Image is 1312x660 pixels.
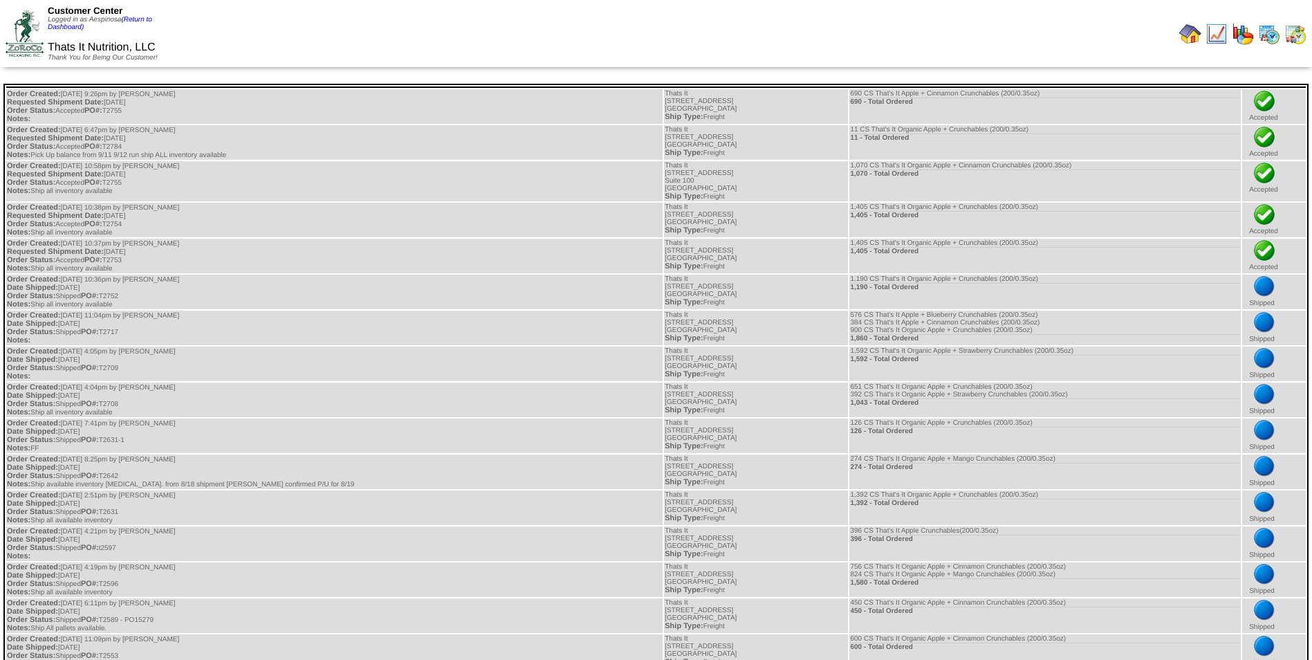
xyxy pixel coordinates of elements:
[6,598,663,633] td: [DATE] 6:11pm by [PERSON_NAME] [DATE] Shipped T2589 - PO15279 Ship All pallets available.
[1253,419,1275,441] img: bluedot.png
[665,192,703,201] span: Ship Type:
[7,464,58,472] span: Date Shipped:
[849,89,1241,124] td: 690 CS That's It Apple + Cinnamon Crunchables (200/0.35oz)
[1205,23,1228,45] img: line_graph.gif
[7,571,58,580] span: Date Shipped:
[1253,635,1275,657] img: bluedot.png
[7,300,30,309] span: Notes:
[664,203,848,237] td: Thats It [STREET_ADDRESS] [GEOGRAPHIC_DATA] Freight
[850,499,1240,507] div: 1,392 - Total Ordered
[81,400,99,408] span: PO#:
[7,599,61,607] span: Order Created:
[7,364,55,372] span: Order Status:
[7,480,30,488] span: Notes:
[1179,23,1201,45] img: home.gif
[6,526,663,561] td: [DATE] 4:21pm by [PERSON_NAME] [DATE] Shipped t2597
[81,616,99,624] span: PO#:
[664,491,848,525] td: Thats It [STREET_ADDRESS] [GEOGRAPHIC_DATA] Freight
[664,383,848,417] td: Thats It [STREET_ADDRESS] [GEOGRAPHIC_DATA] Freight
[7,400,55,408] span: Order Status:
[1253,491,1275,513] img: bluedot.png
[81,544,99,552] span: PO#:
[7,126,61,134] span: Order Created:
[48,6,122,16] span: Customer Center
[1284,23,1306,45] img: calendarinout.gif
[1242,455,1306,489] td: Shipped
[1253,203,1275,226] img: check.png
[849,311,1241,345] td: 576 CS That's It Apple + Blueberry Crunchables (200/0.35oz) 384 CS That's It Apple + Cinnamon Cru...
[1253,563,1275,585] img: bluedot.png
[850,427,1240,435] div: 126 - Total Ordered
[665,550,703,558] span: Ship Type:
[48,54,158,62] span: Thank You for Being Our Customer!
[849,419,1241,453] td: 126 CS That's It Organic Apple + Crunchables (200/0.35oz)
[81,328,99,336] span: PO#:
[664,161,848,201] td: Thats It [STREET_ADDRESS] Suite 100 [GEOGRAPHIC_DATA] Freight
[1253,599,1275,621] img: bluedot.png
[1242,311,1306,345] td: Shipped
[664,125,848,160] td: Thats It [STREET_ADDRESS] [GEOGRAPHIC_DATA] Freight
[7,428,58,436] span: Date Shipped:
[6,562,663,597] td: [DATE] 4:19pm by [PERSON_NAME] [DATE] Shipped T2596 Ship all available inventory
[81,580,99,588] span: PO#:
[1258,23,1280,45] img: calendarprod.gif
[664,239,848,273] td: Thats It [STREET_ADDRESS] [GEOGRAPHIC_DATA] Freight
[7,607,58,616] span: Date Shipped:
[7,588,30,596] span: Notes:
[665,442,703,450] span: Ship Type:
[664,419,848,453] td: Thats It [STREET_ADDRESS] [GEOGRAPHIC_DATA] Freight
[7,527,61,535] span: Order Created:
[1253,162,1275,184] img: check.png
[81,292,99,300] span: PO#:
[850,463,1240,471] div: 274 - Total Ordered
[849,239,1241,273] td: 1,405 CS That's It Organic Apple + Crunchables (200/0.35oz)
[7,264,30,273] span: Notes:
[850,643,1240,651] div: 600 - Total Ordered
[7,311,61,320] span: Order Created:
[849,455,1241,489] td: 274 CS That's It Organic Apple + Mango Crunchables (200/0.35oz)
[1242,89,1306,124] td: Accepted
[665,406,703,414] span: Ship Type:
[6,275,663,309] td: [DATE] 10:36pm by [PERSON_NAME] [DATE] Shipped T2752 Ship all inventory available
[849,203,1241,237] td: 1,405 CS That's It Organic Apple + Crunchables (200/0.35oz)
[665,262,703,271] span: Ship Type:
[7,444,30,452] span: Notes:
[1242,526,1306,561] td: Shipped
[1232,23,1254,45] img: graph.gif
[7,284,58,292] span: Date Shipped:
[48,42,156,53] span: Thats It Nutrition, LLC
[48,16,152,31] a: (Return to Dashboard)
[850,607,1240,615] div: 450 - Total Ordered
[7,624,30,632] span: Notes:
[664,347,848,381] td: Thats It [STREET_ADDRESS] [GEOGRAPHIC_DATA] Freight
[7,643,58,652] span: Date Shipped:
[84,107,102,115] span: PO#:
[7,635,61,643] span: Order Created:
[665,370,703,378] span: Ship Type:
[84,143,102,151] span: PO#:
[665,586,703,594] span: Ship Type:
[7,535,58,544] span: Date Shipped:
[850,578,1240,587] div: 1,580 - Total Ordered
[849,526,1241,561] td: 396 CS That's It Apple Crunchables(200/0.35oz)
[81,472,99,480] span: PO#:
[665,478,703,486] span: Ship Type:
[850,398,1240,407] div: 1,043 - Total Ordered
[7,436,55,444] span: Order Status:
[7,90,61,98] span: Order Created:
[7,347,61,356] span: Order Created:
[7,320,58,328] span: Date Shipped:
[6,125,663,160] td: [DATE] 6:47pm by [PERSON_NAME] [DATE] Accepted T2784 Pick Up balance from 9/11 9/12 run ship ALL ...
[7,544,55,552] span: Order Status:
[1253,275,1275,297] img: bluedot.png
[6,161,663,201] td: [DATE] 10:58pm by [PERSON_NAME] [DATE] Accepted T2755 Ship all inventory available
[7,107,55,115] span: Order Status:
[7,256,55,264] span: Order Status:
[7,151,30,159] span: Notes:
[7,652,55,660] span: Order Status:
[7,203,61,212] span: Order Created:
[850,535,1240,543] div: 396 - Total Ordered
[7,472,55,480] span: Order Status:
[1253,347,1275,369] img: bluedot.png
[849,347,1241,381] td: 1,592 CS That's It Organic Apple + Strawberry Crunchables (200/0.35oz)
